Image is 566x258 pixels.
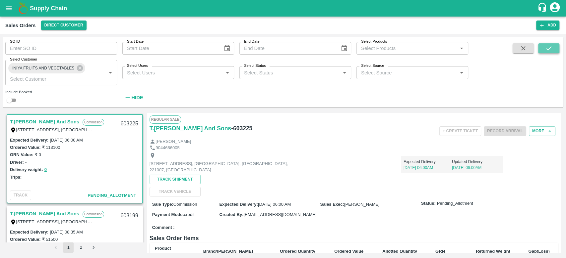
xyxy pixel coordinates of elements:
[150,234,558,243] h6: Sales Order Items
[10,237,40,242] label: Ordered Value:
[10,57,37,62] label: Select Customer
[83,211,104,218] p: Commission
[10,230,48,235] label: Expected Delivery :
[452,165,500,171] p: [DATE] 06:00AM
[30,5,67,12] b: Supply Chain
[529,126,555,136] button: More
[340,68,349,77] button: Open
[5,89,117,95] div: Include Booked
[435,249,445,254] b: GRN
[50,230,83,235] label: [DATE] 08:35 AM
[127,63,148,68] label: Select Users
[155,252,193,258] div: SKU
[241,68,338,77] input: Select Status
[16,219,218,224] label: [STREET_ADDRESS], [GEOGRAPHIC_DATA], [GEOGRAPHIC_DATA], 221007, [GEOGRAPHIC_DATA]
[231,124,252,133] h6: - 603225
[88,193,136,198] span: Pending_Allotment
[50,138,83,143] label: [DATE] 06:00 AM
[152,202,173,207] label: Sale Type :
[258,202,291,207] span: [DATE] 06:00 AM
[476,249,510,254] b: Returned Weight
[239,42,335,55] input: End Date
[41,21,87,30] button: Select DC
[10,167,43,172] label: Delivery weight:
[150,175,201,184] button: Track Shipment
[457,44,466,53] button: Open
[536,21,559,30] button: Add
[122,42,218,55] input: Start Date
[10,160,24,165] label: Driver:
[10,145,40,150] label: Ordered Value:
[116,208,142,224] div: 603199
[106,68,115,77] button: Open
[452,159,500,165] p: Updated Delivery
[150,124,231,133] a: T.[PERSON_NAME] And Sons
[152,225,175,231] label: Comment :
[10,39,20,44] label: SO ID
[35,152,41,157] label: ₹ 0
[338,42,350,55] button: Choose date
[219,202,258,207] label: Expected Delivery :
[44,166,47,174] button: 0
[127,39,144,44] label: Start Date
[10,138,48,143] label: Expected Delivery :
[549,1,561,15] div: account of current user
[421,200,436,207] label: Status:
[8,65,78,72] span: INIYA FRUITS AND VEGETABLES
[124,68,221,77] input: Select Users
[5,21,36,30] div: Sales Orders
[10,152,33,157] label: GRN Value:
[49,242,100,253] nav: pagination navigation
[203,249,253,254] b: Brand/[PERSON_NAME]
[152,212,184,217] label: Payment Mode :
[221,42,233,55] button: Choose date
[122,92,145,103] button: Hide
[184,212,195,217] span: credit
[528,249,549,254] b: Gap(Loss)
[537,2,549,14] div: customer-support
[156,145,179,151] p: 9044686005
[150,161,299,173] p: [STREET_ADDRESS], [GEOGRAPHIC_DATA], [GEOGRAPHIC_DATA], 221007, [GEOGRAPHIC_DATA]
[10,175,22,180] label: Trips:
[361,39,387,44] label: Select Products
[5,42,117,55] input: Enter SO ID
[219,212,243,217] label: Created By :
[1,1,17,16] button: open drawer
[83,119,104,126] p: Commission
[344,202,380,207] span: [PERSON_NAME]
[42,237,58,242] label: ₹ 51500
[404,165,452,171] p: [DATE] 06:00AM
[131,95,143,100] strong: Hide
[150,115,181,123] span: Regular Sale
[320,202,344,207] label: Sales Exec :
[10,209,79,218] a: T.[PERSON_NAME] And Sons
[244,39,259,44] label: End Date
[10,117,79,126] a: T.[PERSON_NAME] And Sons
[16,127,218,132] label: [STREET_ADDRESS], [GEOGRAPHIC_DATA], [GEOGRAPHIC_DATA], 221007, [GEOGRAPHIC_DATA]
[358,68,455,77] input: Select Source
[88,242,99,253] button: Go to next page
[8,63,85,73] div: INIYA FRUITS AND VEGETABLES
[30,4,537,13] a: Supply Chain
[457,68,466,77] button: Open
[280,249,315,254] b: Ordered Quantity
[358,44,455,53] input: Select Products
[173,202,197,207] span: Commission
[243,212,316,217] span: [EMAIL_ADDRESS][DOMAIN_NAME]
[42,145,60,150] label: ₹ 113100
[382,249,417,254] b: Allotted Quantity
[404,159,452,165] p: Expected Delivery
[334,249,363,254] b: Ordered Value
[63,242,74,253] button: page 1
[76,242,86,253] button: Go to page 2
[361,63,384,68] label: Select Source
[437,200,473,207] span: Pending_Allotment
[223,68,232,77] button: Open
[484,128,526,133] span: Please dispatch the trip before ending
[25,160,27,165] label: -
[116,116,142,132] div: 603225
[17,2,30,15] img: logo
[244,63,266,68] label: Select Status
[7,74,95,83] input: Select Customer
